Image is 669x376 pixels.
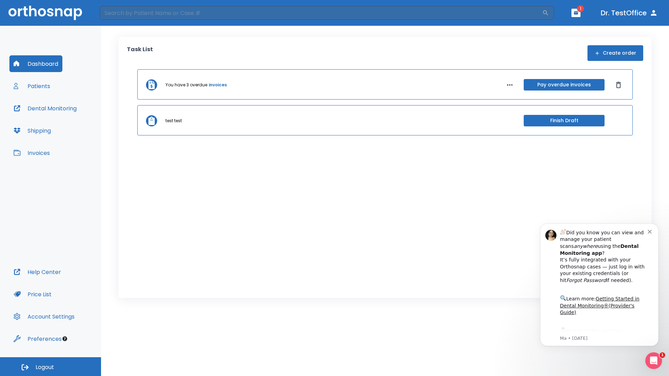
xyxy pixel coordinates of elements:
[166,82,207,88] p: You have 3 overdue
[9,308,79,325] button: Account Settings
[9,144,54,161] button: Invoices
[36,363,54,371] span: Logout
[209,82,227,88] a: invoices
[9,122,55,139] button: Shipping
[127,45,153,61] p: Task List
[613,79,624,91] button: Dismiss
[577,5,584,12] span: 1
[524,79,605,91] button: Pay overdue invoices
[8,6,82,20] img: Orthosnap
[524,115,605,126] button: Finish Draft
[530,215,669,373] iframe: Intercom notifications message
[166,118,182,124] p: test test
[9,55,62,72] button: Dashboard
[598,7,661,19] button: Dr. TestOffice
[645,352,662,369] iframe: Intercom live chat
[587,45,643,61] button: Create order
[9,286,56,303] button: Price List
[9,264,65,280] button: Help Center
[100,6,542,20] input: Search by Patient Name or Case #
[660,352,665,358] span: 1
[9,78,54,94] button: Patients
[62,336,68,342] div: Tooltip anchor
[9,100,81,117] button: Dental Monitoring
[9,330,66,347] button: Preferences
